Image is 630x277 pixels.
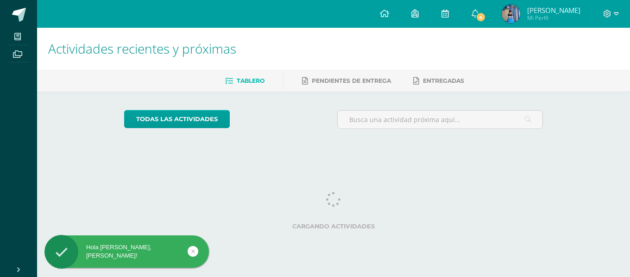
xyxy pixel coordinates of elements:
[527,6,580,15] span: [PERSON_NAME]
[302,74,391,88] a: Pendientes de entrega
[423,77,464,84] span: Entregadas
[527,14,580,22] span: Mi Perfil
[48,40,236,57] span: Actividades recientes y próximas
[338,111,543,129] input: Busca una actividad próxima aquí...
[413,74,464,88] a: Entregadas
[225,74,265,88] a: Tablero
[124,223,543,230] label: Cargando actividades
[237,77,265,84] span: Tablero
[44,243,209,260] div: Hola [PERSON_NAME], [PERSON_NAME]!
[475,12,485,22] span: 4
[124,110,230,128] a: todas las Actividades
[312,77,391,84] span: Pendientes de entrega
[502,5,520,23] img: e4cc5a724eb4fddbf2b7c0a9cab1ad26.png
